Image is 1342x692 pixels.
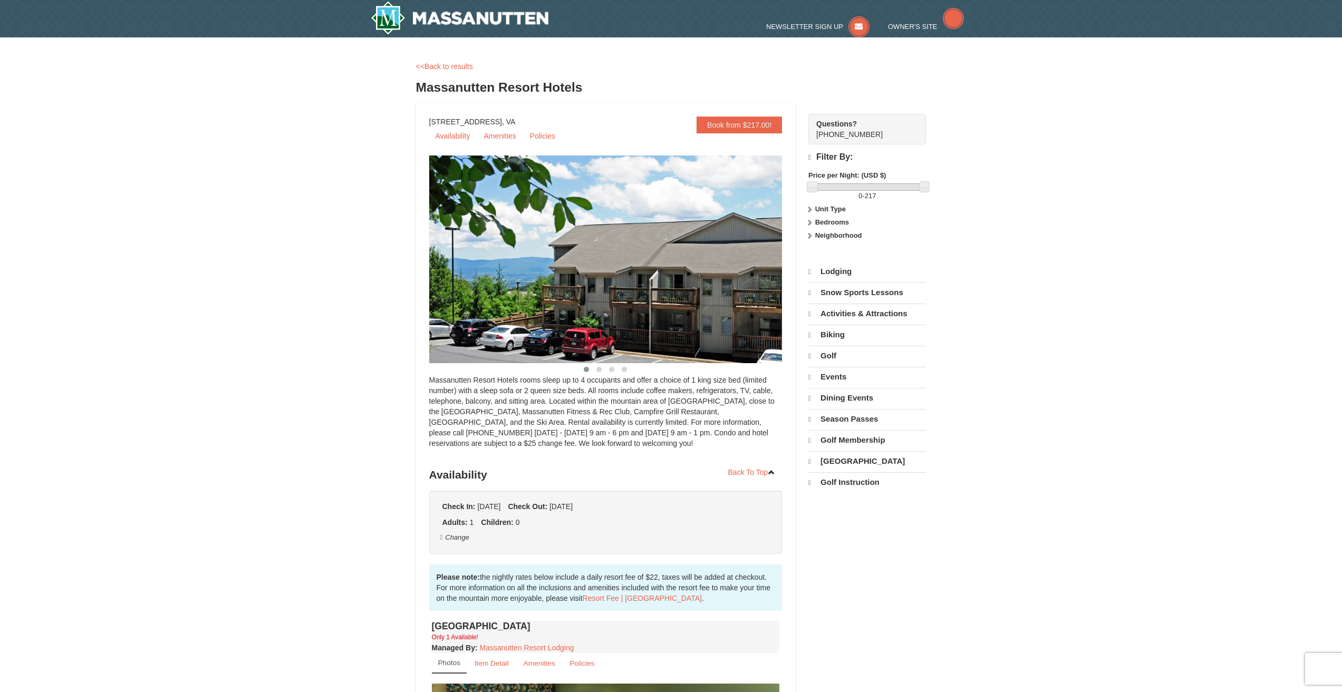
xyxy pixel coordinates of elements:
strong: Price per Night: (USD $) [808,171,886,179]
h3: Massanutten Resort Hotels [416,77,926,98]
span: [PHONE_NUMBER] [816,119,907,139]
strong: Check In: [442,502,476,511]
small: Amenities [524,659,555,667]
a: Policies [563,653,601,674]
strong: Bedrooms [815,218,849,226]
span: 1 [470,518,474,527]
label: - [808,191,926,201]
a: Lodging [808,262,926,281]
a: Events [808,367,926,387]
span: Newsletter Sign Up [766,23,843,31]
strong: Check Out: [508,502,547,511]
a: Activities & Attractions [808,304,926,324]
span: Managed By [432,644,475,652]
a: [GEOGRAPHIC_DATA] [808,451,926,471]
a: Season Passes [808,409,926,429]
a: Amenities [477,128,522,144]
h4: Filter By: [808,152,926,162]
strong: Adults: [442,518,468,527]
a: Photos [432,653,467,674]
a: Back To Top [721,464,783,480]
a: Policies [524,128,562,144]
small: Only 1 Available! [432,633,478,641]
img: Massanutten Resort Logo [371,1,549,35]
a: Resort Fee | [GEOGRAPHIC_DATA] [583,594,702,602]
div: the nightly rates below include a daily resort fee of $22, taxes will be added at checkout. For m... [429,564,783,611]
small: Policies [569,659,594,667]
span: [DATE] [477,502,500,511]
strong: Children: [481,518,513,527]
a: Golf Instruction [808,472,926,492]
a: <<Back to results [416,62,473,71]
strong: Please note: [437,573,480,581]
strong: : [432,644,478,652]
h3: Availability [429,464,783,485]
a: Massanutten Resort [371,1,549,35]
a: Book from $217.00! [697,116,782,133]
button: Change [440,532,470,543]
span: 0 [516,518,520,527]
small: Photos [438,659,460,667]
a: Newsletter Sign Up [766,23,870,31]
a: Item Detail [468,653,516,674]
a: Availability [429,128,477,144]
span: 0 [858,192,862,200]
strong: Neighborhood [815,231,862,239]
span: Owner's Site [888,23,938,31]
small: Item Detail [475,659,509,667]
a: Biking [808,325,926,345]
strong: Unit Type [815,205,846,213]
img: 19219026-1-e3b4ac8e.jpg [429,155,809,363]
a: Owner's Site [888,23,964,31]
div: Massanutten Resort Hotels rooms sleep up to 4 occupants and offer a choice of 1 king size bed (li... [429,375,783,459]
a: Dining Events [808,388,926,408]
span: [DATE] [549,502,573,511]
a: Massanutten Resort Lodging [480,644,574,652]
a: Golf [808,346,926,366]
a: Snow Sports Lessons [808,282,926,303]
a: Amenities [517,653,562,674]
span: 217 [865,192,876,200]
strong: Questions? [816,120,857,128]
a: Golf Membership [808,430,926,450]
h4: [GEOGRAPHIC_DATA] [432,621,780,631]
